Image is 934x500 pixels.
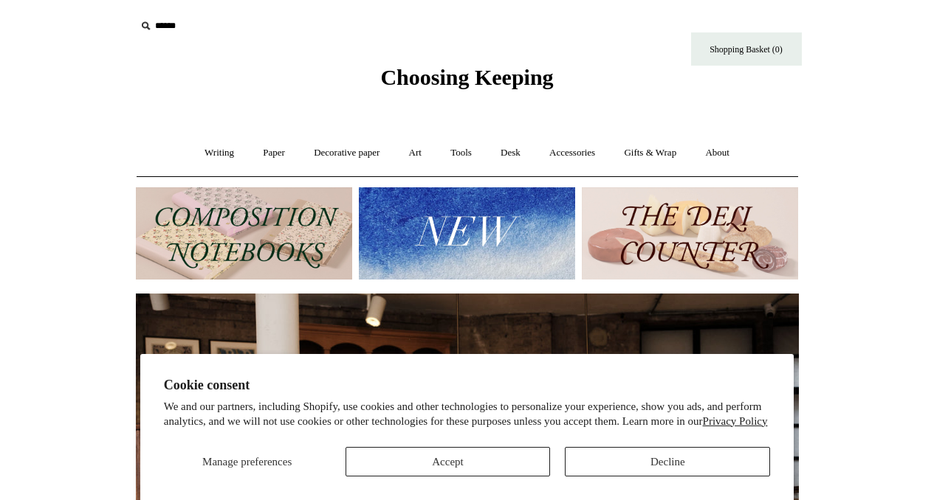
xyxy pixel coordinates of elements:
[565,447,770,476] button: Decline
[487,133,534,173] a: Desk
[396,133,435,173] a: Art
[136,187,352,279] img: 202302 Composition ledgers.jpg__PID:69722ee6-fa44-49dd-a067-31375e5d54ec
[164,400,771,428] p: We and our partners, including Shopify, use cookies and other technologies to personalize your ex...
[611,133,690,173] a: Gifts & Wrap
[691,32,802,66] a: Shopping Basket (0)
[703,415,768,427] a: Privacy Policy
[191,133,247,173] a: Writing
[164,378,771,393] h2: Cookie consent
[250,133,298,173] a: Paper
[301,133,393,173] a: Decorative paper
[380,65,553,89] span: Choosing Keeping
[346,447,551,476] button: Accept
[437,133,485,173] a: Tools
[380,77,553,87] a: Choosing Keeping
[202,456,292,468] span: Manage preferences
[164,447,331,476] button: Manage preferences
[359,187,575,279] img: New.jpg__PID:f73bdf93-380a-4a35-bcfe-7823039498e1
[582,187,798,279] img: The Deli Counter
[692,133,743,173] a: About
[536,133,608,173] a: Accessories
